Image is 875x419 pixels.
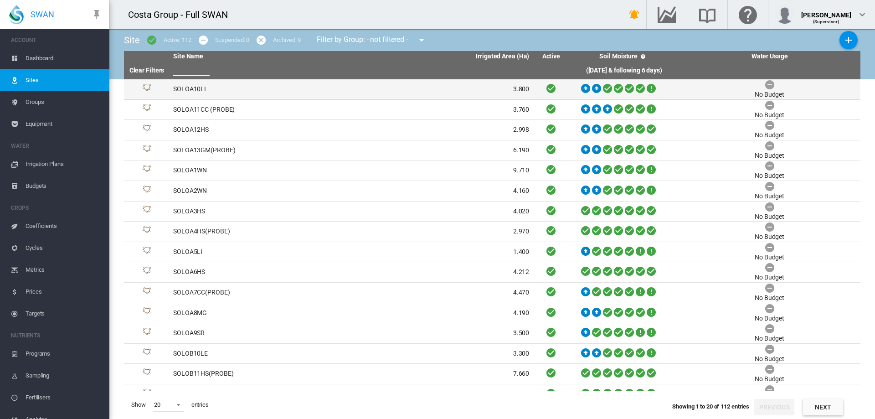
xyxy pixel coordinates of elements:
[351,51,533,62] th: Irrigated Area (Ha)
[672,403,749,410] span: Showing 1 to 20 of 112 entries
[128,348,166,359] div: Site Id: 21053
[170,303,351,323] td: SOLOA8MG
[128,124,166,135] div: Site Id: 21042
[755,171,784,181] div: No Budget
[128,145,166,156] div: Site Id: 21043
[170,242,351,262] td: SOLOA5LI
[755,151,784,160] div: No Budget
[128,389,166,400] div: Site Id: 21055
[26,387,102,409] span: Fertilisers
[351,160,533,181] td: 9.710
[26,91,102,113] span: Groups
[31,9,54,20] span: SWAN
[170,262,351,282] td: SOLOA6HS
[141,165,152,176] img: 1.svg
[803,399,843,415] button: Next
[26,175,102,197] span: Budgets
[215,36,250,44] div: Suspended: 0
[26,343,102,365] span: Programs
[141,267,152,278] img: 1.svg
[141,104,152,115] img: 1.svg
[141,348,152,359] img: 1.svg
[170,364,351,384] td: SOLOB11HS(PROBE)
[26,153,102,175] span: Irrigation Plans
[351,364,533,384] td: 7.660
[351,222,533,242] td: 2.970
[629,9,640,20] md-icon: icon-bell-ring
[696,9,718,20] md-icon: Search the knowledge base
[351,202,533,222] td: 4.020
[273,36,301,44] div: Archived: 9
[625,5,643,24] button: icon-bell-ring
[164,36,191,44] div: Active: 112
[351,242,533,262] td: 1.400
[128,328,166,339] div: Site Id: 21052
[351,181,533,201] td: 4.160
[128,368,166,379] div: Site Id: 21054
[146,35,157,46] md-icon: icon-checkbox-marked-circle
[26,113,102,135] span: Equipment
[412,31,431,49] button: icon-menu-down
[170,160,351,181] td: SOLOA1WN
[755,111,784,120] div: No Budget
[843,35,854,46] md-icon: icon-plus
[124,344,860,364] tr: Site Id: 21053 SOLOB10LE 3.300 No Budget
[170,51,351,62] th: Site Name
[755,294,784,303] div: No Budget
[310,31,433,49] div: Filter by Group: - not filtered -
[124,35,140,46] span: Site
[569,62,679,79] th: ([DATE] & following 6 days)
[737,9,759,20] md-icon: Click here for help
[351,323,533,343] td: 3.500
[755,334,784,343] div: No Budget
[754,399,794,415] button: Previous
[141,328,152,339] img: 1.svg
[128,226,166,237] div: Site Id: 21047
[755,131,784,140] div: No Budget
[351,262,533,282] td: 4.212
[124,303,860,324] tr: Site Id: 21051 SOLOA8MG 4.190 No Budget
[351,283,533,303] td: 4.470
[351,100,533,120] td: 3.760
[755,192,784,201] div: No Budget
[26,365,102,387] span: Sampling
[128,104,166,115] div: Site Id: 21041
[569,51,679,62] th: Soil Moisture
[141,124,152,135] img: 1.svg
[9,5,24,24] img: SWAN-Landscape-Logo-Colour-drop.png
[755,355,784,364] div: No Budget
[755,253,784,262] div: No Budget
[801,7,851,16] div: [PERSON_NAME]
[141,247,152,258] img: 1.svg
[26,215,102,237] span: Coefficients
[154,401,160,408] div: 20
[11,328,102,343] span: NUTRIENTS
[128,267,166,278] div: Site Id: 21049
[11,201,102,215] span: CROPS
[141,389,152,400] img: 1.svg
[533,51,569,62] th: Active
[351,120,533,140] td: 2.998
[813,19,840,24] span: (Supervisor)
[141,206,152,217] img: 1.svg
[170,79,351,99] td: SOLOA10LL
[170,202,351,222] td: SOLOA3HS
[351,79,533,99] td: 3.800
[129,67,165,74] a: Clear Filters
[128,8,236,21] div: Costa Group - Full SWAN
[128,287,166,298] div: Site Id: 21050
[124,222,860,242] tr: Site Id: 21047 SOLOA4HS(PROBE) 2.970 No Budget
[839,31,858,49] button: Add New Site, define start date
[124,262,860,283] tr: Site Id: 21049 SOLOA6HS 4.212 No Budget
[124,140,860,161] tr: Site Id: 21043 SOLOA13GM(PROBE) 6.190 No Budget
[11,33,102,47] span: ACCOUNT
[755,273,784,282] div: No Budget
[755,314,784,323] div: No Budget
[351,344,533,364] td: 3.300
[755,90,784,99] div: No Budget
[170,140,351,160] td: SOLOA13GM(PROBE)
[141,226,152,237] img: 1.svg
[26,259,102,281] span: Metrics
[124,120,860,140] tr: Site Id: 21042 SOLOA12HS 2.998 No Budget
[656,9,678,20] md-icon: Go to the Data Hub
